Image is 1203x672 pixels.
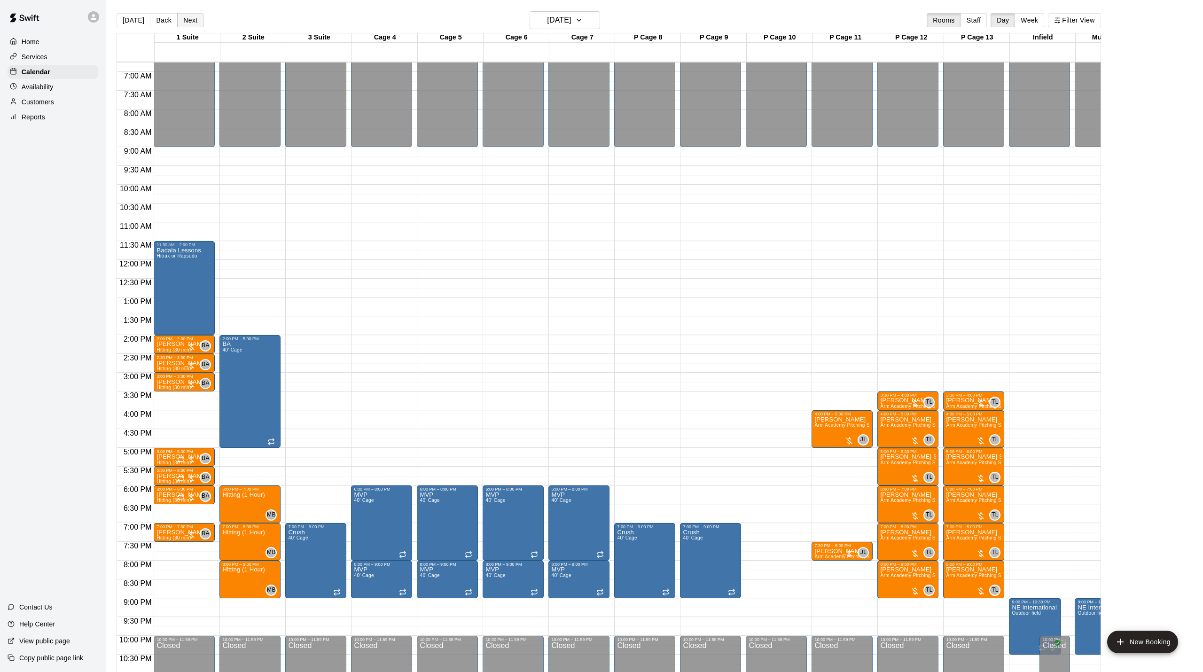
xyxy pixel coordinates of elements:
[927,434,935,445] span: Tyler Levine
[993,547,1000,558] span: Tyler Levine
[156,374,212,379] div: 3:00 PM – 3:30 PM
[483,485,544,561] div: 6:00 PM – 8:00 PM: MVP
[926,510,933,520] span: TL
[354,637,409,642] div: 10:00 PM – 11:59 PM
[923,509,935,521] div: Tyler Levine
[156,460,191,465] span: Hitting (30 min)
[812,410,873,448] div: 4:00 PM – 5:00 PM: Arm Academy Pitching Session 1 Hour - Pitching
[749,637,804,642] div: 10:00 PM – 11:59 PM
[269,585,277,596] span: Mike Badala
[156,498,191,503] span: Hitting (30 min)
[923,585,935,596] div: Tyler Levine
[1107,631,1178,653] button: add
[121,429,154,437] span: 4:30 PM
[860,548,867,557] span: JL
[946,487,1001,492] div: 6:00 PM – 7:00 PM
[8,95,98,109] div: Customers
[747,33,812,42] div: P Cage 10
[992,510,999,520] span: TL
[420,637,475,642] div: 10:00 PM – 11:59 PM
[880,449,936,454] div: 5:00 PM – 6:00 PM
[177,475,185,482] span: Recurring event
[203,378,211,389] span: Brian Anderson
[531,551,538,558] span: Recurring event
[121,391,154,399] span: 3:30 PM
[19,653,83,663] p: Copy public page link
[203,340,211,352] span: Brian Anderson
[219,335,281,448] div: 2:00 PM – 5:00 PM: BA
[926,398,933,407] span: TL
[156,336,212,341] div: 2:00 PM – 2:30 PM
[812,542,873,561] div: 7:30 PM – 8:00 PM: Arm Academy Pitching Session 30 min - Pitching
[266,509,277,521] div: Mike Badala
[1076,33,1141,42] div: Multi Field
[946,393,1001,398] div: 3:30 PM – 4:00 PM
[121,335,154,343] span: 2:00 PM
[354,487,409,492] div: 6:00 PM – 8:00 PM
[177,13,203,27] button: Next
[923,434,935,445] div: Tyler Levine
[154,241,215,335] div: 11:30 AM – 2:00 PM: Badala Lessons
[8,80,98,94] div: Availability
[927,472,935,483] span: Tyler Levine
[992,398,999,407] span: TL
[483,561,544,598] div: 8:00 PM – 9:00 PM: MVP
[989,397,1000,408] div: Tyler Levine
[1048,643,1057,652] span: All customers have paid
[222,347,242,352] span: 40' Cage
[117,241,154,249] span: 11:30 AM
[22,52,47,62] p: Services
[880,562,936,567] div: 8:00 PM – 9:00 PM
[417,561,478,598] div: 8:00 PM – 9:00 PM: MVP
[22,37,39,47] p: Home
[121,523,154,531] span: 7:00 PM
[946,449,1001,454] div: 5:00 PM – 6:00 PM
[8,35,98,49] div: Home
[154,523,215,542] div: 7:00 PM – 7:30 PM: Hitting (30 min)
[121,297,154,305] span: 1:00 PM
[681,33,747,42] div: P Cage 9
[923,397,935,408] div: Tyler Levine
[154,354,215,373] div: 2:30 PM – 3:00 PM: Hitting (30 min)
[117,636,154,644] span: 10:00 PM
[220,33,286,42] div: 2 Suite
[202,473,210,482] span: BA
[993,509,1000,521] span: Tyler Levine
[202,341,210,351] span: BA
[551,562,607,567] div: 8:00 PM – 9:00 PM
[219,523,281,561] div: 7:00 PM – 8:00 PM: Hitting (1 Hour)
[121,561,154,569] span: 8:00 PM
[203,491,211,502] span: Brian Anderson
[485,562,541,567] div: 8:00 PM – 9:00 PM
[993,472,1000,483] span: Tyler Levine
[156,637,212,642] div: 10:00 PM – 11:59 PM
[680,523,741,598] div: 7:00 PM – 9:00 PM: Crush
[989,509,1000,521] div: Tyler Levine
[1078,610,1107,616] span: Outdoor field
[121,542,154,550] span: 7:30 PM
[946,404,1055,409] span: Arm Academy Pitching Session 30 min - Pitching
[219,561,281,598] div: 8:00 PM – 9:00 PM: Hitting (1 Hour)
[549,33,615,42] div: Cage 7
[992,586,999,595] span: TL
[222,487,278,492] div: 6:00 PM – 7:00 PM
[150,13,178,27] button: Back
[222,637,278,642] div: 10:00 PM – 11:59 PM
[993,585,1000,596] span: Tyler Levine
[420,562,475,567] div: 8:00 PM – 9:00 PM
[267,586,276,595] span: MB
[683,535,703,540] span: 40' Cage
[122,147,154,155] span: 9:00 AM
[266,585,277,596] div: Mike Badala
[812,33,878,42] div: P Cage 11
[946,412,1001,416] div: 4:00 PM – 5:00 PM
[22,112,45,122] p: Reports
[1075,598,1127,655] div: 9:00 PM – 10:30 PM: Outdoor field
[880,460,989,465] span: Arm Academy Pitching Session 1 Hour - Pitching
[880,422,989,428] span: Arm Academy Pitching Session 1 Hour - Pitching
[485,573,505,578] span: 40' Cage
[288,637,344,642] div: 10:00 PM – 11:59 PM
[943,448,1004,485] div: 5:00 PM – 6:00 PM: Arm Academy Pitching Session 1 Hour - Pitching
[683,637,738,642] div: 10:00 PM – 11:59 PM
[122,109,154,117] span: 8:00 AM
